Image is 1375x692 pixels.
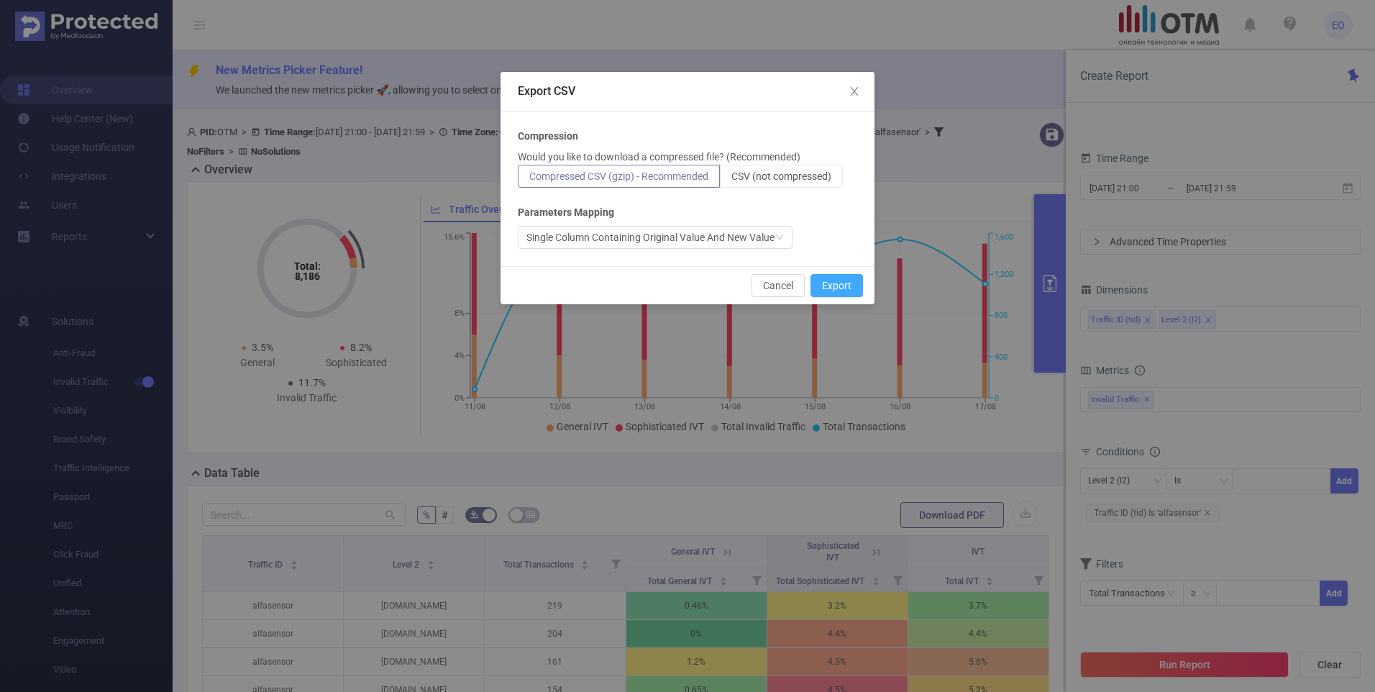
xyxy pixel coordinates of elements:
[518,150,800,165] p: Would you like to download a compressed file? (Recommended)
[810,274,863,297] button: Export
[526,227,775,248] div: Single Column Containing Original Value And New Value
[518,205,614,220] b: Parameters Mapping
[849,86,860,97] i: icon: close
[775,233,784,243] i: icon: down
[529,170,708,182] span: Compressed CSV (gzip) - Recommended
[518,129,578,144] b: Compression
[518,83,857,99] div: Export CSV
[834,72,874,112] button: Close
[752,274,805,297] button: Cancel
[731,170,831,182] span: CSV (not compressed)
